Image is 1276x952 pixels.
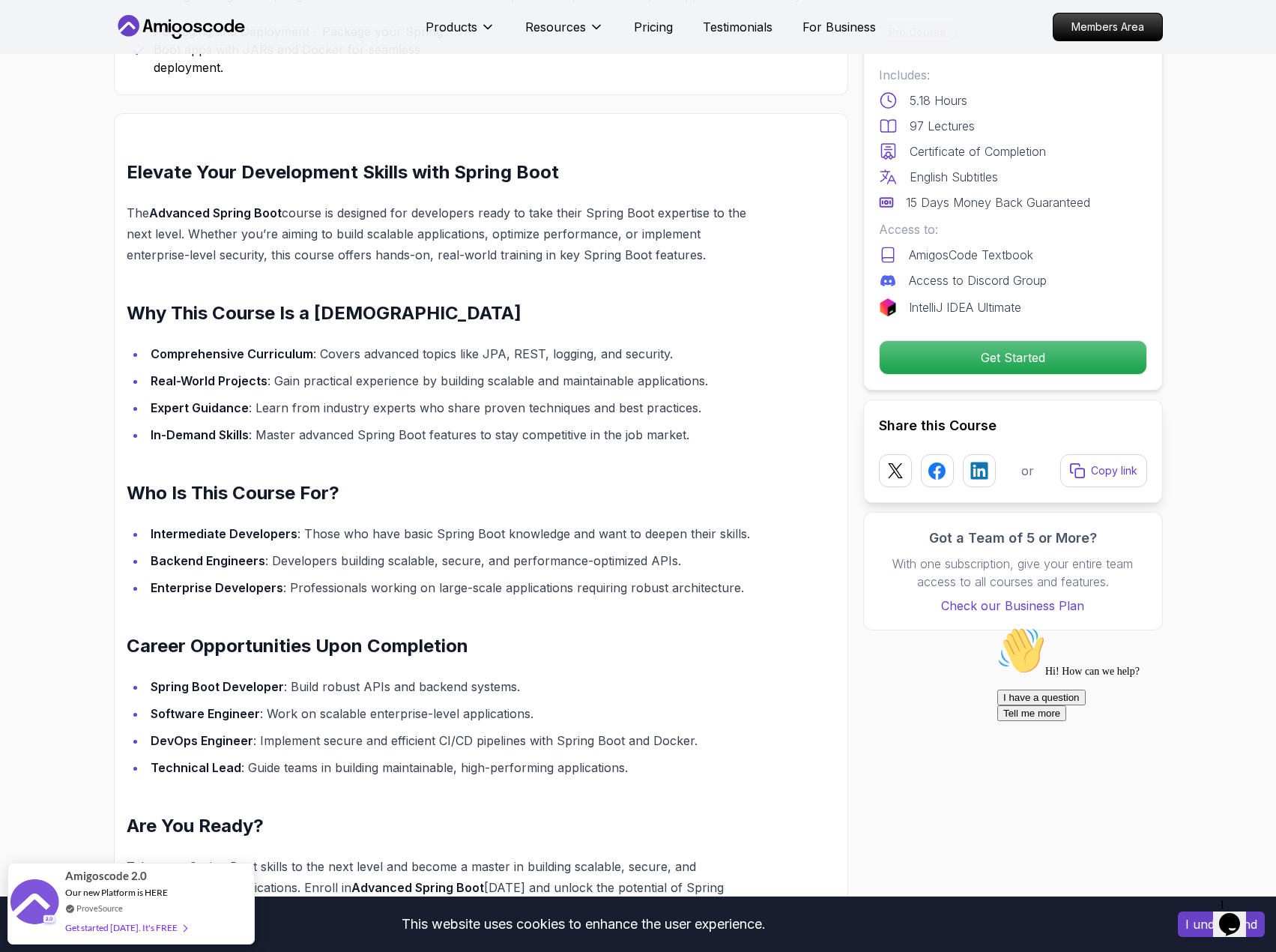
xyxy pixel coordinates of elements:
[1053,13,1162,40] p: Members Area
[65,867,147,885] span: Amigoscode 2.0
[151,346,313,361] strong: Comprehensive Curriculum
[802,18,876,36] a: For Business
[879,415,1147,436] h2: Share this Course
[910,142,1046,160] p: Certificate of Completion
[146,577,764,598] li: : Professionals working on large-scale applications requiring robust architecture.
[151,679,284,694] strong: Spring Boot Developer
[127,814,764,838] h2: Are You Ready?
[127,856,764,919] p: Take your Spring Boot skills to the next level and become a master in building scalable, secure, ...
[151,400,249,415] strong: Expert Guidance
[879,597,1147,615] a: Check our Business Plan
[146,424,764,445] li: : Master advanced Spring Boot features to stay competitive in the job market.
[127,202,764,265] p: The course is designed for developers ready to take their Spring Boot expertise to the next level...
[151,760,241,775] strong: Technical Lead
[151,373,267,388] strong: Real-World Projects
[634,18,673,36] a: Pricing
[151,580,283,595] strong: Enterprise Developers
[910,117,975,135] p: 97 Lectures
[879,340,1147,375] button: Get Started
[127,634,764,658] h2: Career Opportunities Upon Completion
[1060,454,1147,487] button: Copy link
[910,91,967,109] p: 5.18 Hours
[146,397,764,418] li: : Learn from industry experts who share proven techniques and best practices.
[151,553,265,568] strong: Backend Engineers
[879,66,1147,84] p: Includes:
[151,733,253,748] strong: DevOps Engineer
[146,676,764,697] li: : Build robust APIs and backend systems.
[146,757,764,778] li: : Guide teams in building maintainable, high-performing applications.
[151,526,297,541] strong: Intermediate Developers
[909,271,1047,289] p: Access to Discord Group
[879,555,1147,591] p: With one subscription, give your entire team access to all courses and features.
[11,908,1155,941] div: This website uses cookies to enhance the user experience.
[149,205,282,220] strong: Advanced Spring Boot
[10,879,59,928] img: provesource social proof notification image
[879,528,1147,549] h3: Got a Team of 5 or More?
[879,220,1147,238] p: Access to:
[127,481,764,505] h2: Who Is This Course For?
[910,168,998,186] p: English Subtitles
[6,69,94,85] button: I have a question
[1021,462,1034,480] p: or
[151,427,249,442] strong: In-Demand Skills
[525,18,586,36] p: Resources
[879,298,897,316] img: jetbrains logo
[1053,13,1163,41] a: Members Area
[146,523,764,544] li: : Those who have basic Spring Boot knowledge and want to deepen their skills.
[146,550,764,571] li: : Developers building scalable, secure, and performance-optimized APIs.
[127,301,764,325] h2: Why This Course Is a [DEMOGRAPHIC_DATA]
[426,18,495,48] button: Products
[351,880,484,895] strong: Advanced Spring Boot
[146,370,764,391] li: : Gain practical experience by building scalable and maintainable applications.
[1091,463,1137,478] p: Copy link
[151,706,260,721] strong: Software Engineer
[909,246,1033,264] p: AmigosCode Textbook
[909,298,1021,316] p: IntelliJ IDEA Ultimate
[426,18,477,36] p: Products
[65,919,187,936] div: Get started [DATE]. It's FREE
[1213,892,1261,937] iframe: chat widget
[880,341,1146,374] p: Get Started
[65,887,168,898] span: Our new Platform is HERE
[76,902,123,915] a: ProveSource
[146,703,764,724] li: : Work on scalable enterprise-level applications.
[6,45,148,56] span: Hi! How can we help?
[6,85,75,100] button: Tell me more
[1178,912,1265,937] button: Accept cookies
[991,621,1261,885] iframe: chat widget
[127,160,764,184] h2: Elevate Your Development Skills with Spring Boot
[6,6,276,100] div: 👋Hi! How can we help?I have a questionTell me more
[6,6,54,54] img: :wave:
[146,730,764,751] li: : Implement secure and efficient CI/CD pipelines with Spring Boot and Docker.
[525,18,604,48] button: Resources
[146,343,764,364] li: : Covers advanced topics like JPA, REST, logging, and security.
[703,18,772,36] a: Testimonials
[906,193,1090,211] p: 15 Days Money Back Guaranteed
